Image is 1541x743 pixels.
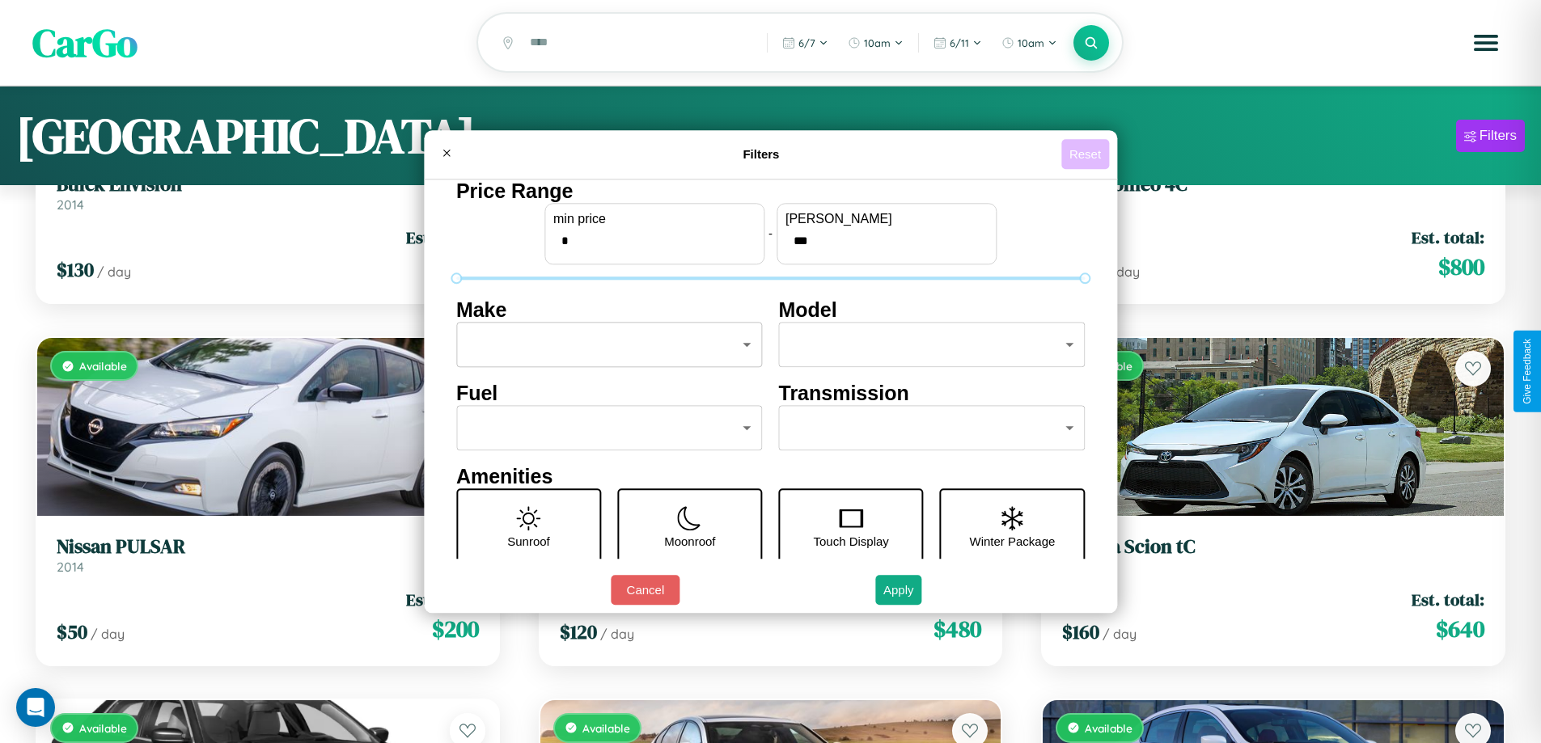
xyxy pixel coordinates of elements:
span: 2014 [57,196,84,213]
span: 10am [864,36,891,49]
h3: Nissan PULSAR [57,535,479,559]
span: $ 800 [1438,251,1484,283]
span: Est. total: [1412,588,1484,611]
h1: [GEOGRAPHIC_DATA] [16,103,476,169]
span: / day [600,626,634,642]
span: / day [1106,264,1140,280]
span: 2014 [57,559,84,575]
button: Reset [1061,139,1109,169]
span: / day [97,264,131,280]
span: / day [91,626,125,642]
div: Filters [1480,128,1517,144]
div: Open Intercom Messenger [16,688,55,727]
span: $ 130 [57,256,94,283]
span: Available [79,721,127,735]
button: 10am [840,30,912,56]
span: 10am [1018,36,1044,49]
h4: Model [779,298,1086,322]
span: CarGo [32,16,138,70]
p: Touch Display [813,530,888,552]
button: Filters [1456,120,1525,152]
a: Nissan PULSAR2014 [57,535,479,575]
p: - [768,222,773,244]
p: Sunroof [507,530,550,552]
div: Give Feedback [1522,339,1533,404]
span: $ 50 [57,618,87,645]
h4: Make [456,298,763,322]
button: 10am [993,30,1065,56]
span: Available [79,359,127,373]
h4: Filters [461,147,1061,161]
h3: Alfa Romeo 4C [1062,173,1484,196]
button: 6/11 [925,30,990,56]
h4: Price Range [456,179,1085,203]
span: 6 / 11 [950,36,969,49]
span: $ 480 [933,613,981,645]
button: Open menu [1463,20,1509,65]
h3: Buick Envision [57,173,479,196]
h4: Transmission [779,382,1086,405]
span: $ 200 [432,613,479,645]
span: 6 / 7 [798,36,815,49]
a: Buick Envision2014 [57,173,479,213]
label: min price [553,212,756,226]
span: Available [1085,721,1132,735]
span: / day [1103,626,1137,642]
a: Alfa Romeo 4C2024 [1062,173,1484,213]
h3: Toyota Scion tC [1062,535,1484,559]
span: $ 640 [1436,613,1484,645]
button: Cancel [611,575,679,605]
span: Available [582,721,630,735]
span: Est. total: [406,226,479,249]
button: Apply [875,575,922,605]
span: $ 120 [560,618,597,645]
h4: Amenities [456,465,1085,488]
p: Moonroof [664,530,715,552]
span: $ 160 [1062,618,1099,645]
h4: Fuel [456,382,763,405]
span: Est. total: [1412,226,1484,249]
span: Est. total: [406,588,479,611]
a: Toyota Scion tC2016 [1062,535,1484,575]
button: 6/7 [774,30,836,56]
label: [PERSON_NAME] [785,212,988,226]
p: Winter Package [970,530,1056,552]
